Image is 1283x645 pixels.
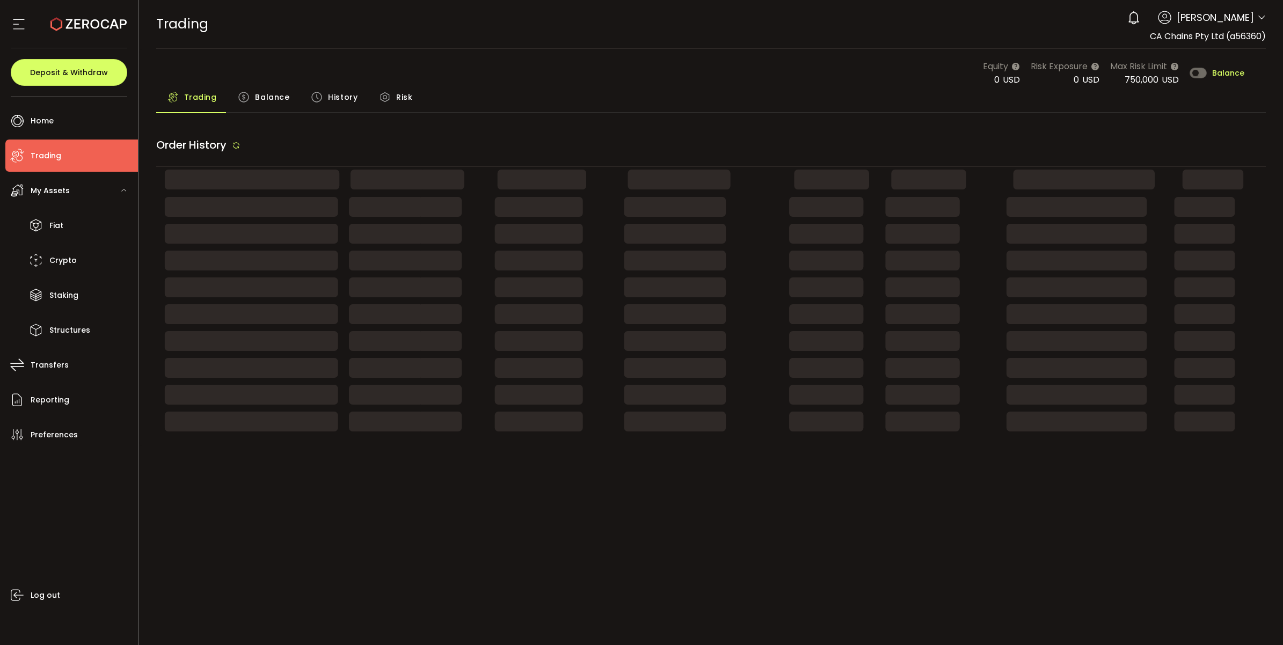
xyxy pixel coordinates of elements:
span: [PERSON_NAME] [1177,10,1254,25]
span: Trading [31,148,61,164]
span: Equity [983,60,1008,73]
span: Deposit & Withdraw [30,69,108,76]
span: USD [1082,74,1099,86]
span: 750,000 [1125,74,1158,86]
span: Home [31,113,54,129]
span: Trading [156,14,208,33]
span: Staking [49,288,78,303]
span: My Assets [31,183,70,199]
span: Structures [49,322,90,338]
span: Crypto [49,253,77,268]
span: Fiat [49,218,63,233]
span: Max Risk Limit [1110,60,1167,73]
span: Balance [1212,69,1244,77]
span: Risk Exposure [1031,60,1088,73]
button: Deposit & Withdraw [11,59,127,86]
span: Transfers [31,357,69,373]
span: USD [1003,74,1020,86]
span: Trading [184,86,217,108]
span: Risk [396,86,412,108]
span: Reporting [31,392,69,408]
span: Order History [156,137,227,152]
span: Preferences [31,427,78,443]
span: Balance [255,86,289,108]
span: History [328,86,358,108]
span: USD [1162,74,1179,86]
span: Log out [31,588,60,603]
span: 0 [994,74,1000,86]
span: 0 [1074,74,1079,86]
span: CA Chains Pty Ltd (a56360) [1150,30,1266,42]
